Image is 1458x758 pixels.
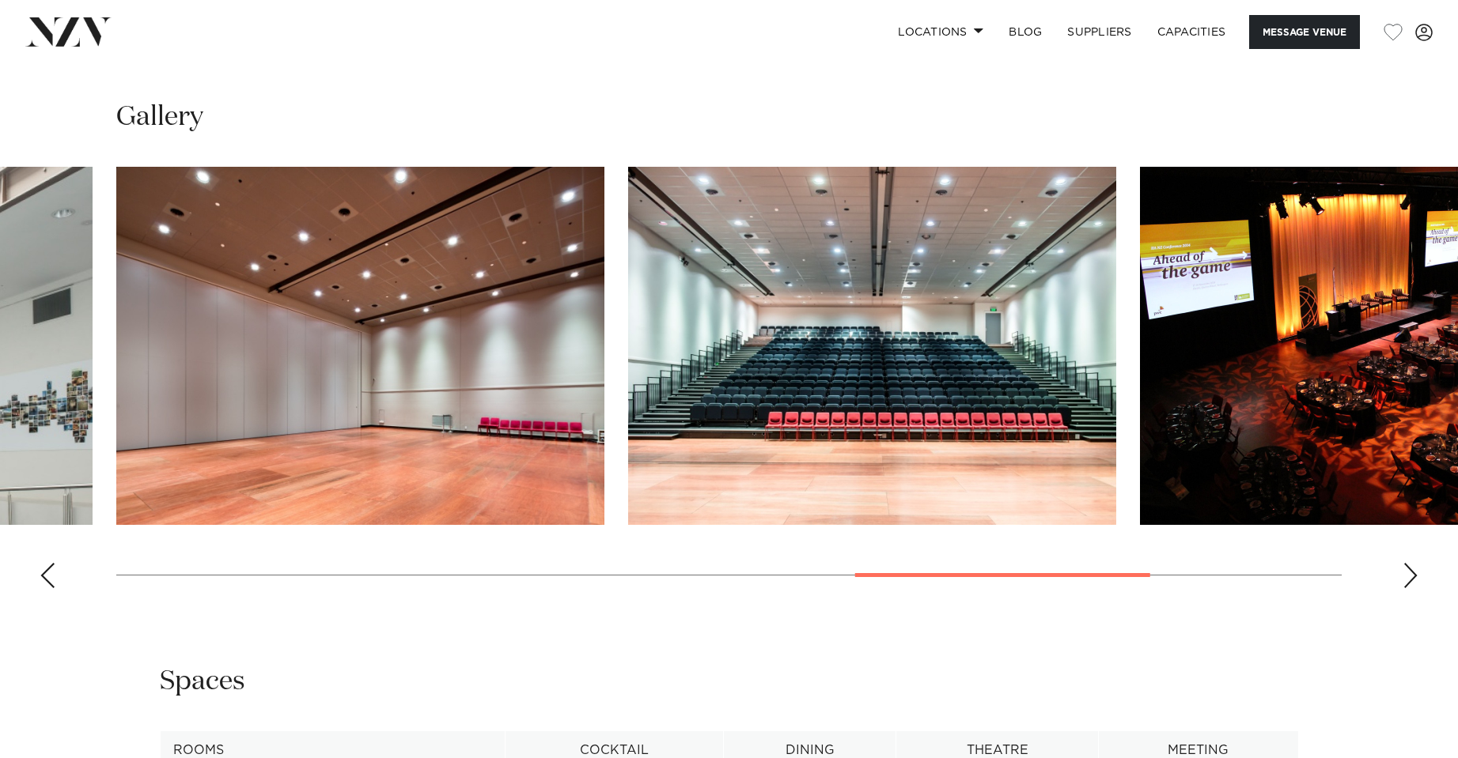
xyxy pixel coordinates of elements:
[628,167,1116,525] swiper-slide: 8 / 10
[996,15,1055,49] a: BLOG
[116,100,203,135] h2: Gallery
[1145,15,1239,49] a: Capacities
[1249,15,1360,49] button: Message Venue
[116,167,604,525] swiper-slide: 7 / 10
[1055,15,1144,49] a: SUPPLIERS
[885,15,996,49] a: Locations
[160,664,245,700] h2: Spaces
[25,17,112,46] img: nzv-logo.png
